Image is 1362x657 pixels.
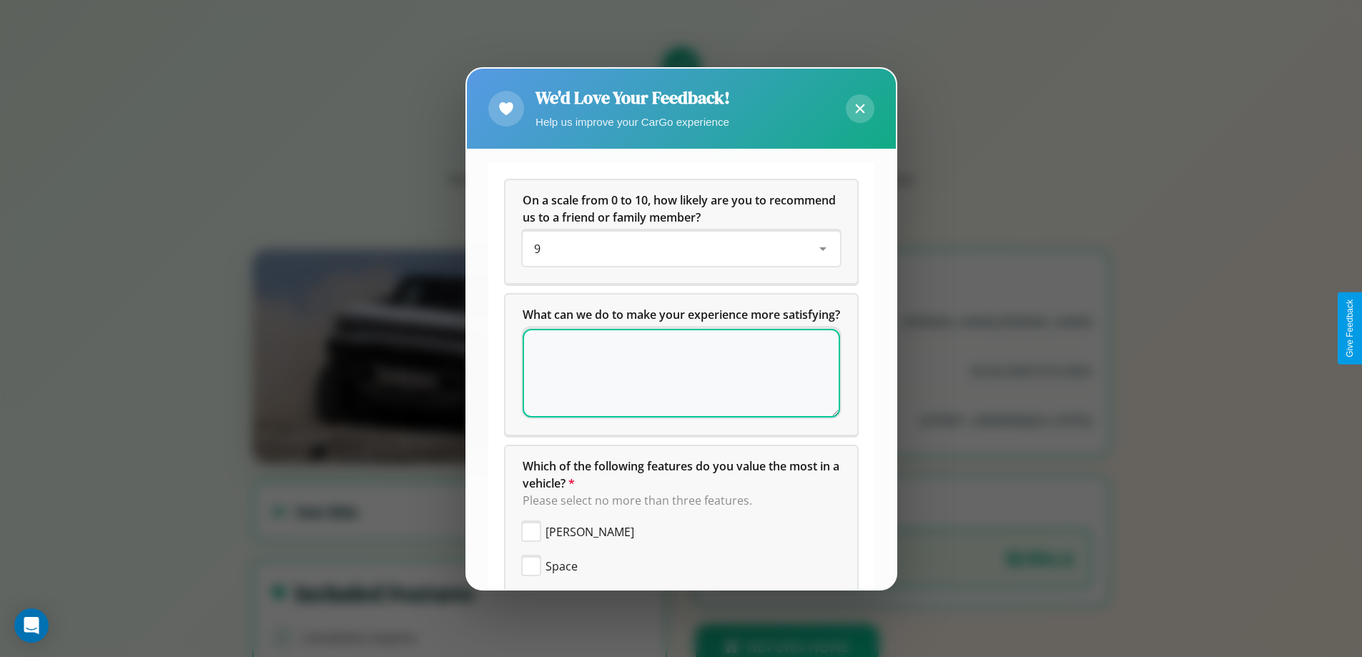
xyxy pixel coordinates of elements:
span: Please select no more than three features. [523,493,752,508]
span: What can we do to make your experience more satisfying? [523,307,840,322]
h5: On a scale from 0 to 10, how likely are you to recommend us to a friend or family member? [523,192,840,226]
div: On a scale from 0 to 10, how likely are you to recommend us to a friend or family member? [523,232,840,266]
span: Space [546,558,578,575]
div: On a scale from 0 to 10, how likely are you to recommend us to a friend or family member? [505,180,857,283]
span: On a scale from 0 to 10, how likely are you to recommend us to a friend or family member? [523,192,839,225]
div: Open Intercom Messenger [14,608,49,643]
span: [PERSON_NAME] [546,523,634,540]
span: 9 [534,241,541,257]
span: Which of the following features do you value the most in a vehicle? [523,458,842,491]
h2: We'd Love Your Feedback! [536,86,730,109]
div: Give Feedback [1345,300,1355,357]
p: Help us improve your CarGo experience [536,112,730,132]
